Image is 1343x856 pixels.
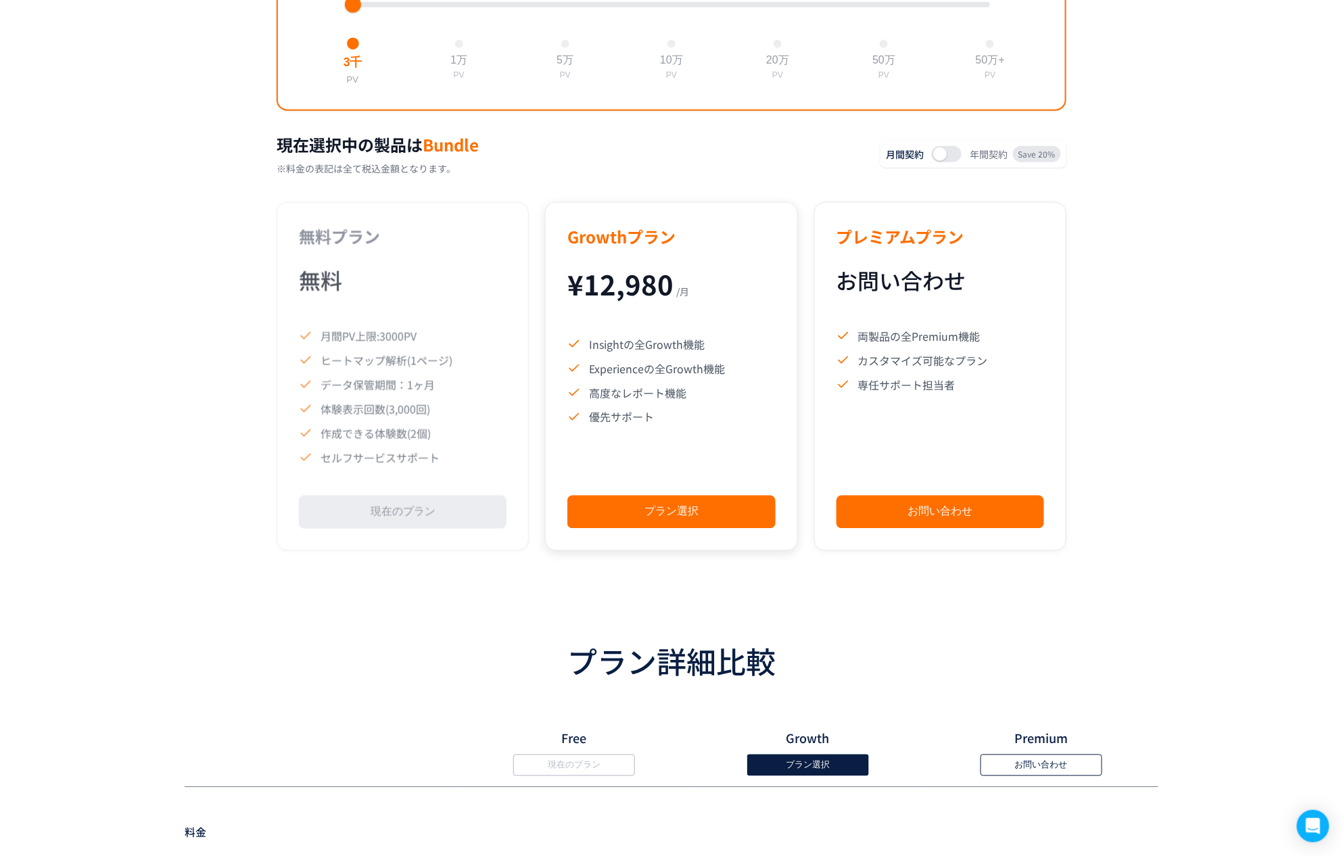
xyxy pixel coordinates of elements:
div: PV [666,70,677,80]
li: Experienceの全Growth機能 [567,360,775,377]
h3: 無料プラン [299,224,506,248]
li: カスタマイズ可能なプラン [837,352,1044,368]
h4: Growth [691,730,925,746]
h4: Free [457,730,691,746]
li: 高度なレポート機能 [567,385,775,401]
h2: 現在選択中の製品は [277,133,859,156]
span: ¥ 12,980 [567,264,674,304]
div: 50万 [872,53,895,68]
h3: プラン詳細比較 [185,644,1158,679]
div: PV [985,70,995,80]
div: 10万 [660,53,683,68]
button: プラン選択 [567,496,775,529]
button: お問い合わせ [837,496,1044,529]
div: 1万 [450,53,467,68]
h3: プレミアムプラン [837,224,1044,248]
li: 両製品の全Premium機能 [837,328,1044,344]
button: 5万PV [551,34,579,85]
div: PV [454,70,465,80]
li: セルフサービスサポート [299,450,506,466]
span: 年間契約 [970,147,1008,161]
li: ヒートマップ解析(1ページ) [299,352,506,368]
button: 10万PV [655,34,688,85]
li: 専任サポート担当者 [837,377,1044,393]
button: 1万PV [445,34,473,85]
h3: Growthプラン [567,224,775,248]
li: データ保管期間：1ヶ月 [299,377,506,393]
button: 現在のプラン [299,496,506,529]
div: 50万+ [976,53,1005,68]
button: 20万PV [761,34,795,85]
div: 3千 [344,55,362,71]
span: お問い合わせ [837,264,966,295]
li: 体験表示回数(3,000回) [299,401,506,417]
button: 50万+PV [970,34,1010,85]
button: 3千PV [337,32,368,91]
div: PV [560,70,571,80]
span: 無料 [299,264,342,295]
h4: Premium [924,730,1158,746]
li: 月間PV上限:3000PV [299,328,506,344]
button: プラン選択 [747,755,869,776]
li: Insightの全Growth機能 [567,336,775,352]
div: Open Intercom Messenger [1297,810,1329,842]
div: PV [772,70,783,80]
div: PV [347,74,359,85]
span: Bundle [423,133,479,156]
li: 作成できる体験数(2個) [299,425,506,442]
button: 現在のプラン [513,755,635,776]
div: 20万 [766,53,789,68]
span: Save 20% [1013,146,1061,162]
p: ※料金の表記は全て税込金額となります。 [277,162,859,175]
button: 50万PV [867,34,901,85]
div: PV [878,70,889,80]
span: 月間契約 [886,147,924,161]
li: 優先サポート [567,409,775,425]
button: お問い合わせ [981,755,1102,776]
div: 5万 [557,53,573,68]
span: / 月 [676,285,689,298]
